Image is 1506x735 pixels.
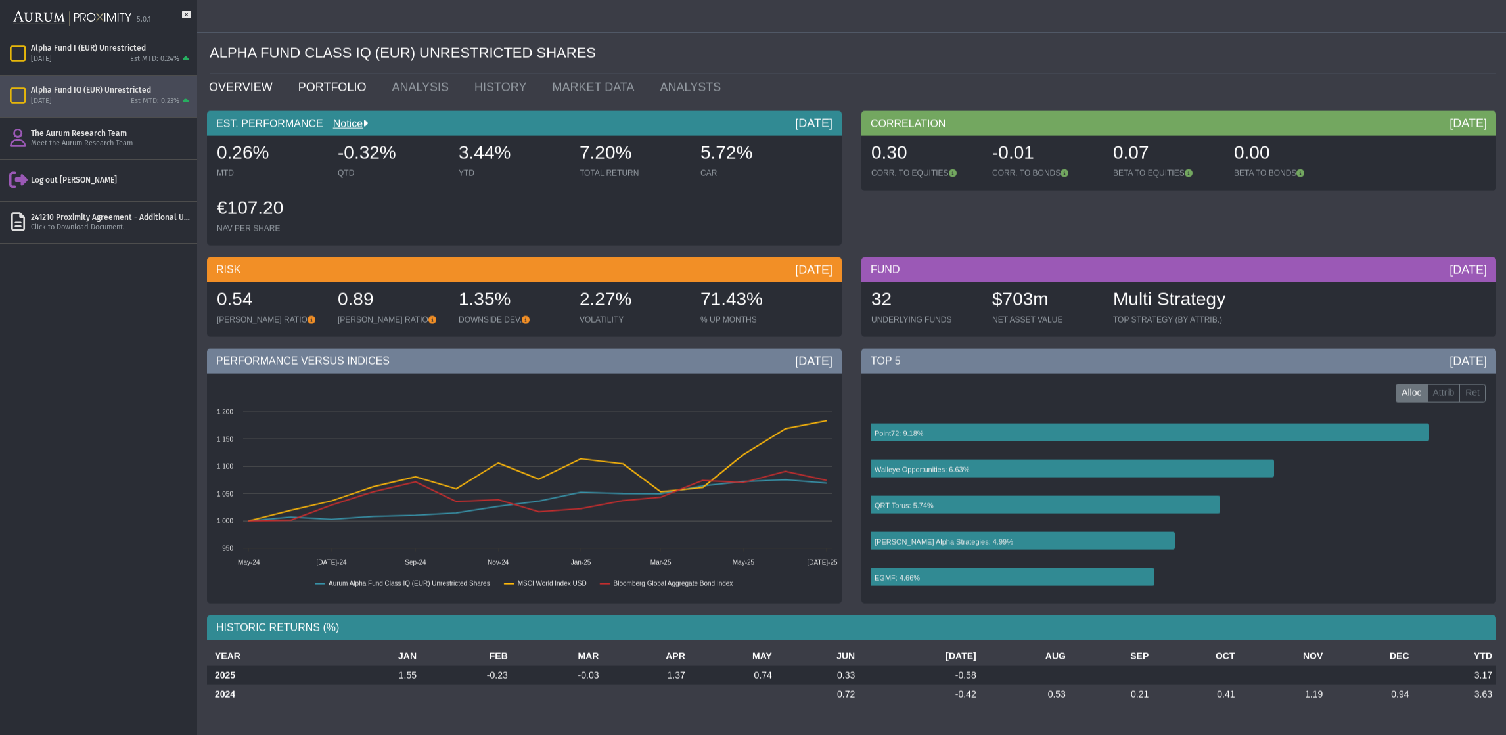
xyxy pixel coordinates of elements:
[1396,384,1427,403] label: Alloc
[689,666,776,685] td: 0.74
[542,74,650,100] a: MARKET DATA
[1113,141,1221,168] div: 0.07
[217,195,325,223] div: €107.20
[992,141,1100,168] div: -0.01
[338,647,421,666] th: JAN
[1239,685,1327,704] td: 1.19
[465,74,542,100] a: HISTORY
[1239,647,1327,666] th: NOV
[700,287,808,315] div: 71.43%
[217,168,325,179] div: MTD
[207,615,1496,640] div: HISTORIC RETURNS (%)
[875,573,920,581] text: EGMF: 4.66%
[875,501,934,509] text: QRT Torus: 5.74%
[1152,685,1239,704] td: 0.41
[992,168,1100,179] div: CORR. TO BONDS
[31,139,192,148] div: Meet the Aurum Research Team
[603,647,689,666] th: APR
[1413,685,1496,704] td: 3.63
[488,559,509,566] text: Nov-24
[614,580,733,587] text: Bloomberg Global Aggregate Bond Index
[580,141,687,168] div: 7.20%
[217,143,269,163] span: 0.26%
[871,287,979,315] div: 32
[31,85,192,95] div: Alpha Fund IQ (EUR) Unrestricted
[808,559,838,566] text: [DATE]-25
[217,409,233,416] text: 1 200
[795,261,833,277] div: [DATE]
[217,287,325,315] div: 0.54
[1459,384,1486,403] label: Ret
[859,685,980,704] td: -0.42
[217,223,325,233] div: NAV PER SHARE
[131,97,179,106] div: Est MTD: 0.23%
[207,666,338,685] th: 2025
[207,257,842,282] div: RISK
[776,685,859,704] td: 0.72
[861,349,1496,374] div: TOP 5
[650,74,737,100] a: ANALYSTS
[1070,647,1152,666] th: SEP
[31,128,192,139] div: The Aurum Research Team
[338,315,445,325] div: [PERSON_NAME] RATIO
[1413,666,1496,685] td: 3.17
[31,212,192,223] div: 241210 Proximity Agreement - Additional User Addendum Secofind [PERSON_NAME].pdf
[861,111,1496,136] div: CORRELATION
[875,465,970,473] text: Walleye Opportunities: 6.63%
[1234,141,1342,168] div: 0.00
[580,168,687,179] div: TOTAL RETURN
[700,141,808,168] div: 5.72%
[871,168,979,179] div: CORR. TO EQUITIES
[405,559,426,566] text: Sep-24
[795,116,833,131] div: [DATE]
[580,287,687,315] div: 2.27%
[776,647,859,666] th: JUN
[859,647,980,666] th: [DATE]
[875,429,924,437] text: Point72: 9.18%
[130,55,179,64] div: Est MTD: 0.24%
[329,580,490,587] text: Aurum Alpha Fund Class IQ (EUR) Unrestricted Shares
[459,287,566,315] div: 1.35%
[31,55,52,64] div: [DATE]
[199,74,288,100] a: OVERVIEW
[1113,315,1225,325] div: TOP STRATEGY (BY ATTRIB.)
[323,116,368,131] div: Notice
[580,315,687,325] div: VOLATILITY
[650,559,672,566] text: Mar-25
[217,463,233,470] text: 1 100
[207,647,338,666] th: YEAR
[338,168,445,179] div: QTD
[1327,685,1413,704] td: 0.94
[1449,116,1487,131] div: [DATE]
[871,143,907,163] span: 0.30
[207,111,842,136] div: EST. PERFORMANCE
[700,315,808,325] div: % UP MONTHS
[776,666,859,685] td: 0.33
[1113,287,1225,315] div: Multi Strategy
[700,168,808,179] div: CAR
[512,647,603,666] th: MAR
[1449,261,1487,277] div: [DATE]
[992,287,1100,315] div: $703m
[733,559,755,566] text: May-25
[795,353,833,369] div: [DATE]
[571,559,591,566] text: Jan-25
[992,315,1100,325] div: NET ASSET VALUE
[1413,647,1496,666] th: YTD
[518,580,587,587] text: MSCI World Index USD
[1113,168,1221,179] div: BETA TO EQUITIES
[217,518,233,525] text: 1 000
[875,537,1013,545] text: [PERSON_NAME] Alpha Strategies: 4.99%
[217,491,233,498] text: 1 050
[238,559,260,566] text: May-24
[1152,647,1239,666] th: OCT
[217,436,233,443] text: 1 150
[861,257,1496,282] div: FUND
[512,666,603,685] td: -0.03
[1427,384,1461,403] label: Attrib
[459,315,566,325] div: DOWNSIDE DEV.
[871,315,979,325] div: UNDERLYING FUNDS
[338,143,396,163] span: -0.32%
[421,666,512,685] td: -0.23
[317,559,347,566] text: [DATE]-24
